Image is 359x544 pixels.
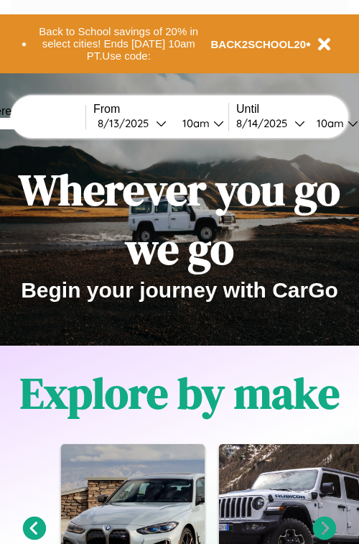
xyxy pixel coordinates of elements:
div: 10am [309,116,348,130]
div: 10am [175,116,213,130]
button: 8/13/2025 [93,116,171,131]
div: 8 / 13 / 2025 [98,116,156,130]
h1: Explore by make [20,364,340,423]
button: Back to School savings of 20% in select cities! Ends [DATE] 10am PT.Use code: [27,22,211,66]
div: 8 / 14 / 2025 [236,116,294,130]
button: 10am [171,116,228,131]
b: BACK2SCHOOL20 [211,38,307,50]
label: From [93,103,228,116]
